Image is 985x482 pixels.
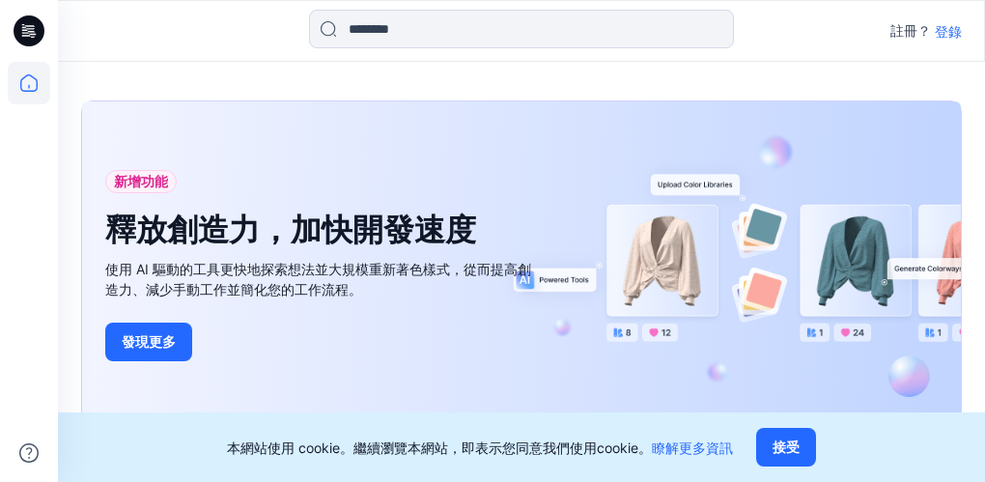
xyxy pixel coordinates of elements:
[890,19,931,43] p: 註冊？
[105,323,540,361] a: 發現更多
[105,213,511,247] h1: 釋放創造力，加快開發速度
[935,21,962,42] p: 登錄
[652,439,733,456] a: 瞭解更多資訊
[114,170,168,193] span: 新增功能
[105,323,192,361] button: 發現更多
[756,428,816,467] button: 接受
[105,259,540,299] div: 使用 AI 驅動的工具更快地探索想法並大規模重新著色樣式，從而提高創造力、減少手動工作並簡化您的工作流程。
[227,438,733,458] p: 本網站使用 cookie。繼續瀏覽本網站，即表示您同意我們使用cookie。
